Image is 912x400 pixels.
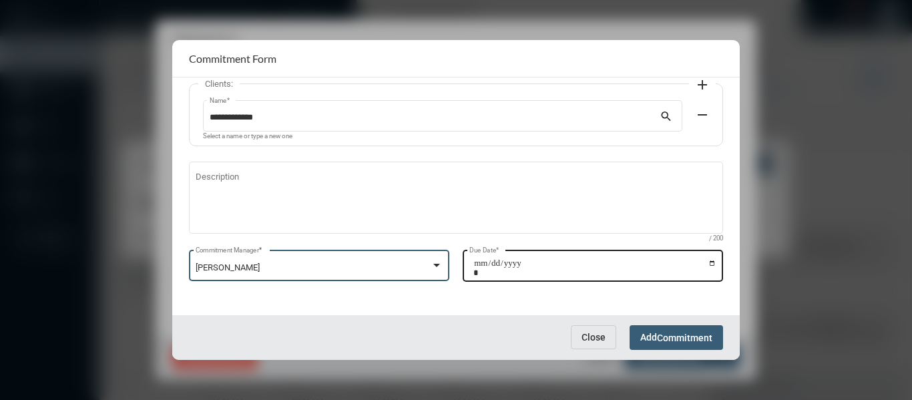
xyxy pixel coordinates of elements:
[198,79,240,89] label: Clients:
[694,107,710,123] mat-icon: remove
[582,332,606,343] span: Close
[630,325,723,350] button: AddCommitment
[709,235,723,242] mat-hint: / 200
[571,325,616,349] button: Close
[203,133,292,140] mat-hint: Select a name or type a new one
[657,333,712,343] span: Commitment
[196,262,260,272] span: [PERSON_NAME]
[694,77,710,93] mat-icon: add
[660,110,676,126] mat-icon: search
[189,52,276,65] h2: Commitment Form
[640,332,712,343] span: Add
